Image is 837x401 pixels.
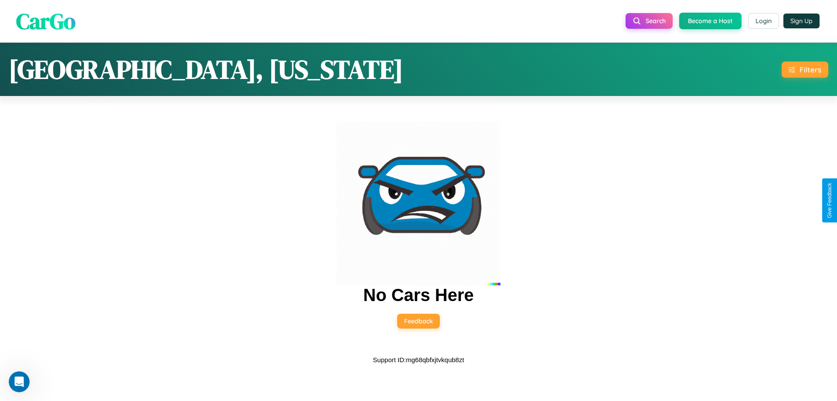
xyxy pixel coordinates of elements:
h2: No Cars Here [363,285,473,305]
div: Filters [800,65,821,74]
button: Sign Up [783,14,820,28]
button: Feedback [397,314,440,329]
img: car [337,121,500,285]
h1: [GEOGRAPHIC_DATA], [US_STATE] [9,51,403,87]
div: Give Feedback [827,183,833,218]
button: Login [748,13,779,29]
span: CarGo [16,6,75,36]
span: Search [646,17,666,25]
button: Filters [782,62,828,78]
button: Search [626,13,673,29]
iframe: Intercom live chat [9,371,30,392]
p: Support ID: mg68qbfxjtvkqub8zt [373,354,464,366]
button: Become a Host [679,13,742,29]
